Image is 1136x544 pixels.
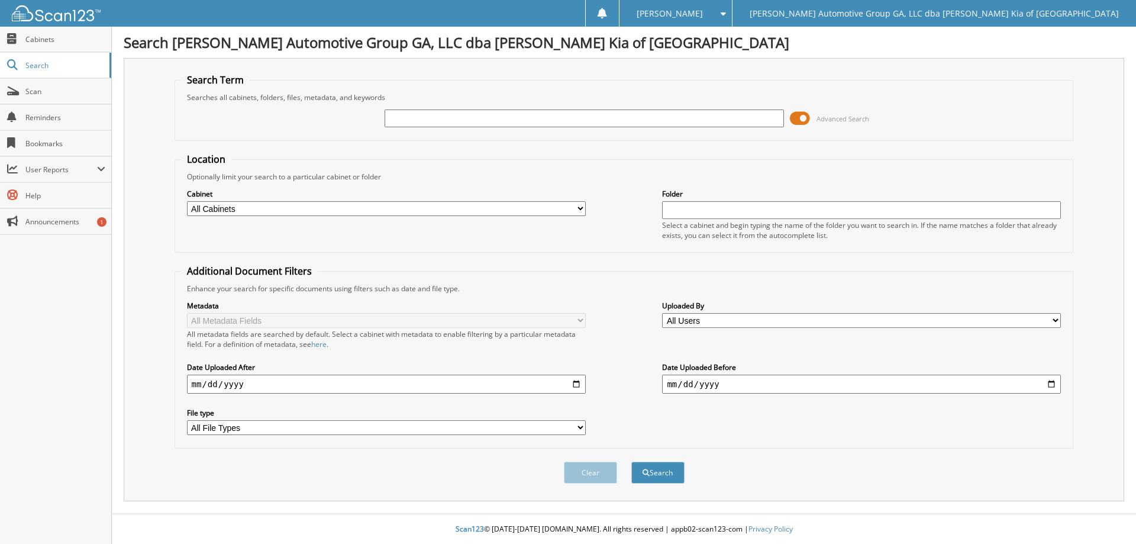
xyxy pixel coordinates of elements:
[25,165,97,175] span: User Reports
[631,462,685,484] button: Search
[25,112,105,123] span: Reminders
[187,375,586,394] input: start
[662,375,1061,394] input: end
[748,524,793,534] a: Privacy Policy
[25,217,105,227] span: Announcements
[187,408,586,418] label: File type
[662,220,1061,240] div: Select a cabinet and begin typing the name of the folder you want to search in. If the name match...
[456,524,484,534] span: Scan123
[564,462,617,484] button: Clear
[750,10,1119,17] span: [PERSON_NAME] Automotive Group GA, LLC dba [PERSON_NAME] Kia of [GEOGRAPHIC_DATA]
[662,189,1061,199] label: Folder
[187,362,586,372] label: Date Uploaded After
[12,5,101,21] img: scan123-logo-white.svg
[25,139,105,149] span: Bookmarks
[25,191,105,201] span: Help
[181,172,1067,182] div: Optionally limit your search to a particular cabinet or folder
[662,301,1061,311] label: Uploaded By
[181,153,231,166] legend: Location
[181,92,1067,102] div: Searches all cabinets, folders, files, metadata, and keywords
[637,10,703,17] span: [PERSON_NAME]
[662,362,1061,372] label: Date Uploaded Before
[181,265,318,278] legend: Additional Document Filters
[112,515,1136,544] div: © [DATE]-[DATE] [DOMAIN_NAME]. All rights reserved | appb02-scan123-com |
[187,329,586,349] div: All metadata fields are searched by default. Select a cabinet with metadata to enable filtering b...
[187,301,586,311] label: Metadata
[181,284,1067,294] div: Enhance your search for specific documents using filters such as date and file type.
[25,34,105,44] span: Cabinets
[124,33,1124,52] h1: Search [PERSON_NAME] Automotive Group GA, LLC dba [PERSON_NAME] Kia of [GEOGRAPHIC_DATA]
[311,339,327,349] a: here
[181,73,250,86] legend: Search Term
[25,86,105,96] span: Scan
[25,60,104,70] span: Search
[187,189,586,199] label: Cabinet
[816,114,869,123] span: Advanced Search
[97,217,106,227] div: 1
